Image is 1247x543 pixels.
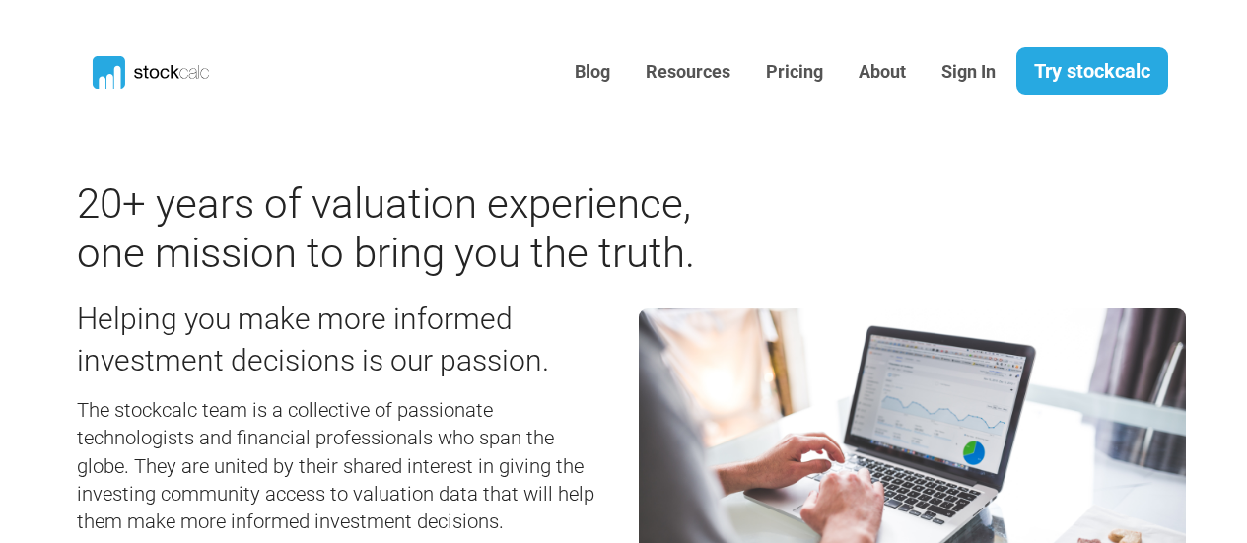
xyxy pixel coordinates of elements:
a: About [844,48,921,97]
h5: The stockcalc team is a collective of passionate technologists and financial professionals who sp... [77,396,609,536]
h3: Helping you make more informed investment decisions is our passion. [77,299,609,381]
a: Resources [631,48,745,97]
h2: 20+ years of valuation experience, one mission to bring you the truth. [77,179,703,279]
a: Pricing [751,48,838,97]
a: Sign In [927,48,1010,97]
a: Blog [560,48,625,97]
a: Try stockcalc [1016,47,1168,95]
